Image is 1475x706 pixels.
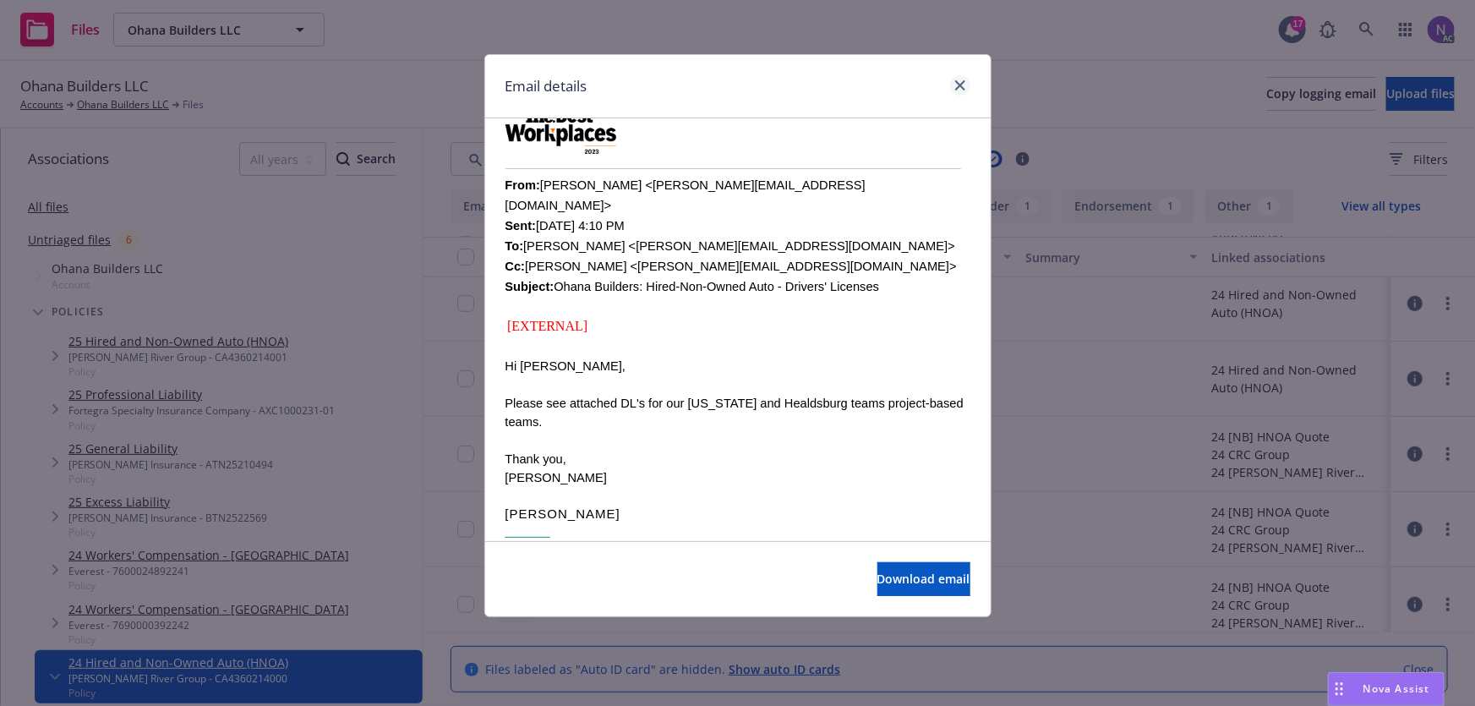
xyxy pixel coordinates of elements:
div: Please see attached DL's for our [US_STATE] and Healdsburg teams project-based teams. [505,394,970,431]
b: Sent: [505,219,537,233]
button: Nova Assist [1328,672,1445,706]
u: ________ [505,527,550,539]
b: Subject: [505,280,554,293]
button: Download email [877,562,970,596]
div: [PERSON_NAME] [505,468,970,487]
span: Download email [877,571,970,587]
b: From: [505,178,541,192]
div: [EXTERNAL] [505,316,970,337]
b: To: [505,239,524,253]
span: Nova Assist [1363,681,1430,696]
h1: Email details [505,75,587,97]
font: [PERSON_NAME] <[PERSON_NAME][EMAIL_ADDRESS][DOMAIN_NAME]> [DATE] 4:10 PM [PERSON_NAME] <[PERSON_N... [505,178,957,293]
b: Cc: [505,260,526,273]
div: Hi [PERSON_NAME], [505,357,970,375]
img: khfsdKmijE24toqNxmUCP9oGKHUKfAQVpm3gnP4O6S3OgFt5HHhTWcCRIrcCq12q8Yc5LwBuTphZo5UGNLtIXnSreV_U0Yjk_... [505,108,616,154]
div: Thank you, [505,450,970,468]
a: close [950,75,970,96]
span: [PERSON_NAME] [505,506,620,521]
div: Drag to move [1329,673,1350,705]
